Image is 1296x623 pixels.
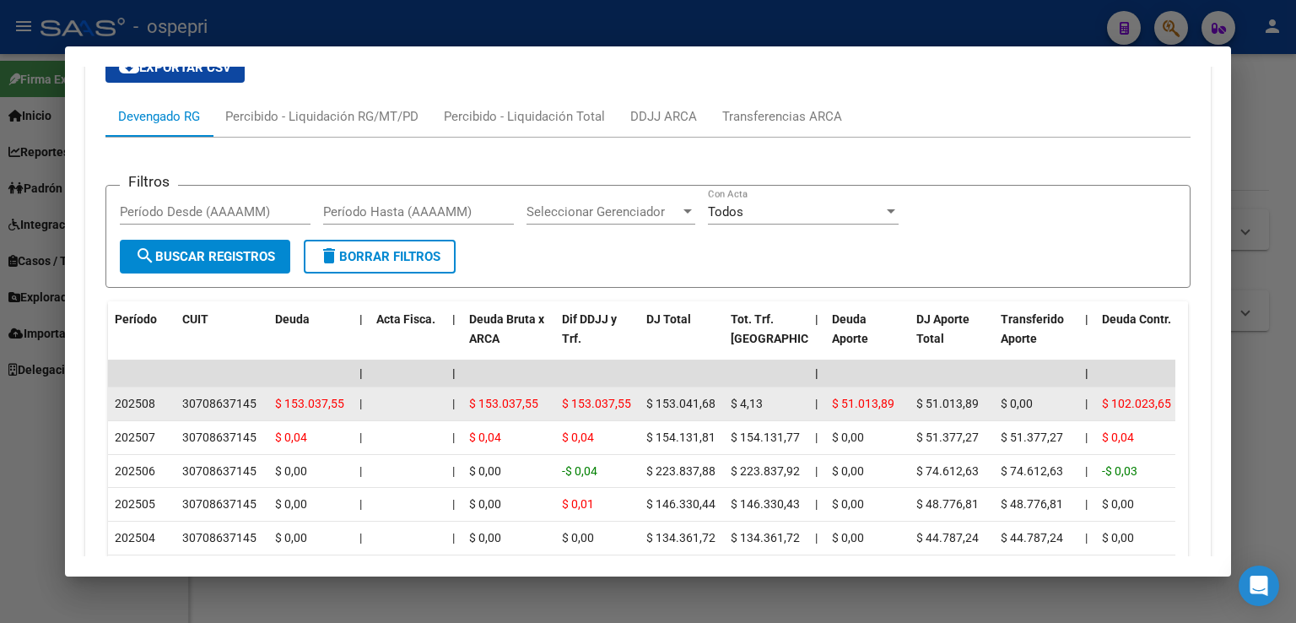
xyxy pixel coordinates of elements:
span: $ 0,04 [469,431,501,444]
span: | [452,464,455,478]
span: | [1085,531,1088,544]
span: | [815,397,818,410]
span: $ 134.361,72 [646,531,715,544]
span: | [452,312,456,326]
span: 202504 [115,531,155,544]
span: $ 0,00 [275,531,307,544]
span: $ 154.131,77 [731,431,800,444]
span: | [359,531,362,544]
span: $ 0,00 [832,497,864,511]
datatable-header-cell: Acta Fisca. [370,301,445,376]
span: DJ Total [646,312,691,326]
div: Devengado RG [118,107,200,126]
span: -$ 0,03 [1102,464,1137,478]
span: | [359,366,363,380]
span: | [815,531,818,544]
span: $ 0,00 [832,531,864,544]
span: | [452,366,456,380]
span: $ 0,00 [469,531,501,544]
span: 202506 [115,464,155,478]
span: Dif DDJJ y Trf. [562,312,617,345]
span: $ 0,00 [832,431,864,444]
span: | [359,431,362,444]
span: | [452,497,455,511]
span: Deuda Bruta x ARCA [469,312,544,345]
span: $ 51.377,27 [916,431,979,444]
span: | [815,312,818,326]
span: 202508 [115,397,155,410]
span: Todos [708,204,743,219]
div: Open Intercom Messenger [1239,566,1279,606]
span: $ 74.612,63 [916,464,979,478]
span: $ 223.837,88 [646,464,715,478]
span: $ 0,04 [562,431,594,444]
span: -$ 0,04 [562,464,597,478]
span: $ 153.041,68 [646,397,715,410]
span: | [452,397,455,410]
span: Seleccionar Gerenciador [526,204,680,219]
span: Período [115,312,157,326]
span: $ 223.837,92 [731,464,800,478]
datatable-header-cell: Deuda [268,301,353,376]
span: $ 74.612,63 [1001,464,1063,478]
datatable-header-cell: | [1078,301,1095,376]
span: | [452,531,455,544]
span: Borrar Filtros [319,249,440,264]
datatable-header-cell: Transferido Aporte [994,301,1078,376]
div: DDJJ ARCA [630,107,697,126]
button: Buscar Registros [120,240,290,274]
span: $ 0,00 [1001,397,1033,410]
span: $ 134.361,72 [731,531,800,544]
mat-icon: delete [319,246,339,266]
span: $ 153.037,55 [469,397,538,410]
span: $ 102.023,65 [1102,397,1171,410]
span: $ 0,00 [1102,497,1134,511]
span: $ 0,01 [562,497,594,511]
span: Deuda Aporte [832,312,868,345]
span: | [359,497,362,511]
span: 202507 [115,431,155,444]
span: $ 44.787,24 [916,531,979,544]
span: $ 146.330,44 [646,497,715,511]
datatable-header-cell: | [808,301,825,376]
span: $ 0,00 [1102,531,1134,544]
span: $ 0,00 [469,464,501,478]
span: | [1085,366,1088,380]
span: $ 0,00 [275,464,307,478]
span: $ 51.013,89 [832,397,894,410]
div: Transferencias ARCA [722,107,842,126]
span: $ 0,04 [1102,431,1134,444]
span: Deuda Contr. [1102,312,1171,326]
span: $ 0,00 [832,464,864,478]
span: $ 51.377,27 [1001,431,1063,444]
span: $ 0,00 [562,531,594,544]
datatable-header-cell: Período [108,301,175,376]
span: $ 0,00 [469,497,501,511]
span: | [359,312,363,326]
span: Deuda [275,312,310,326]
datatable-header-cell: CUIT [175,301,268,376]
span: Tot. Trf. [GEOGRAPHIC_DATA] [731,312,845,345]
span: | [815,497,818,511]
datatable-header-cell: Dif DDJJ y Trf. [555,301,640,376]
button: Exportar CSV [105,52,245,83]
span: | [1085,497,1088,511]
span: Exportar CSV [119,60,231,75]
span: | [815,366,818,380]
div: Percibido - Liquidación Total [444,107,605,126]
h3: Filtros [120,172,178,191]
span: | [359,464,362,478]
span: DJ Aporte Total [916,312,969,345]
div: 30708637145 [182,528,256,548]
datatable-header-cell: Deuda Aporte [825,301,910,376]
datatable-header-cell: Tot. Trf. Bruto [724,301,808,376]
span: | [815,431,818,444]
span: | [1085,397,1088,410]
mat-icon: search [135,246,155,266]
div: 30708637145 [182,428,256,447]
datatable-header-cell: Deuda Contr. [1095,301,1180,376]
span: $ 48.776,81 [916,497,979,511]
span: $ 48.776,81 [1001,497,1063,511]
span: $ 0,04 [275,431,307,444]
span: $ 51.013,89 [916,397,979,410]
